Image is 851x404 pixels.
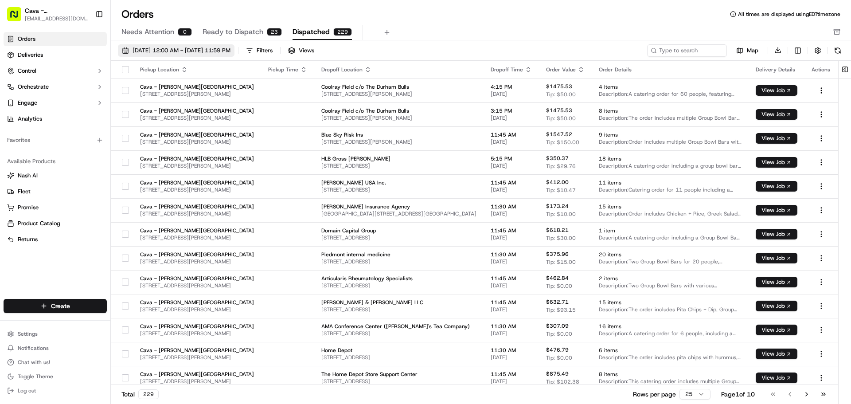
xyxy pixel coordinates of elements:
div: Filters [257,47,273,55]
button: Filters [242,44,277,57]
a: 📗Knowledge Base [5,195,71,211]
span: [DATE] [491,114,532,122]
span: Fleet [18,188,31,196]
span: $350.37 [546,155,569,162]
div: Past conversations [9,115,59,122]
div: 23 [267,28,282,36]
span: Deliveries [18,51,43,59]
span: Tip: $0.00 [546,282,572,290]
span: Description: Order includes multiple Group Bowl Bars with grilled chicken, saffron basmati rice, ... [599,138,742,145]
span: Description: A catering order for 60 people, featuring multiple Group Bowl Bars with various prot... [599,90,742,98]
span: Returns [18,235,38,243]
span: All times are displayed using EDT timezone [738,11,840,18]
a: Powered byPylon [62,220,107,227]
button: View Job [756,277,797,287]
span: [STREET_ADDRESS][PERSON_NAME] [140,210,254,217]
button: View Job [756,181,797,192]
span: Domain Capital Group [321,227,476,234]
span: $375.96 [546,251,569,258]
span: 11:45 AM [491,179,532,186]
span: [DATE] [491,330,532,337]
p: Welcome 👋 [9,35,161,50]
span: [DATE] [491,258,532,265]
span: Orders [18,35,35,43]
a: View Job [756,159,797,166]
button: View Job [756,349,797,359]
div: Start new chat [40,85,145,94]
div: 229 [333,28,352,36]
span: 11:45 AM [491,275,532,282]
button: View Job [756,373,797,383]
span: 3:15 PM [491,107,532,114]
div: Order Value [546,66,585,73]
span: [DATE] [491,138,532,145]
span: Chat with us! [18,359,50,366]
span: $1475.53 [546,107,572,114]
span: Description: The order includes Pita Chips + Dip, Group Bowl Bars with Grilled Chicken and Hariss... [599,306,742,313]
span: Tip: $10.00 [546,211,576,218]
span: Articularis Rheumatology Specialists [321,275,476,282]
button: Engage [4,96,107,110]
div: 229 [138,389,159,399]
span: [STREET_ADDRESS][PERSON_NAME] [140,234,254,241]
span: 6 items [599,347,742,354]
span: [STREET_ADDRESS][PERSON_NAME] [140,354,254,361]
span: [DATE] [491,210,532,217]
span: [DATE] 12:00 AM - [DATE] 11:59 PM [133,47,230,55]
span: Tip: $15.00 [546,259,576,266]
span: Cava - [PERSON_NAME][GEOGRAPHIC_DATA] [140,275,254,282]
span: [STREET_ADDRESS][PERSON_NAME] [140,378,254,385]
span: Tip: $50.00 [546,115,576,122]
a: Product Catalog [7,220,103,227]
span: Cava - [PERSON_NAME][GEOGRAPHIC_DATA] [140,371,254,378]
button: Fleet [4,184,107,199]
a: View Job [756,207,797,214]
span: [PERSON_NAME] Insurance Agency [321,203,476,210]
span: Tip: $150.00 [546,139,579,146]
span: Cava - [PERSON_NAME][GEOGRAPHIC_DATA] [140,227,254,234]
span: [PERSON_NAME] & [PERSON_NAME] LLC [321,299,476,306]
input: Got a question? Start typing here... [23,57,160,67]
a: Promise [7,204,103,212]
span: [STREET_ADDRESS] [321,162,476,169]
span: $173.24 [546,203,569,210]
img: Nash [9,9,27,27]
span: Analytics [18,115,42,123]
span: [STREET_ADDRESS] [321,330,476,337]
button: Control [4,64,107,78]
span: [DATE] [491,162,532,169]
button: Cava - [PERSON_NAME][GEOGRAPHIC_DATA] [25,6,88,15]
span: [STREET_ADDRESS] [321,354,476,361]
a: View Job [756,302,797,310]
div: Pickup Location [140,66,254,73]
button: Cava - [PERSON_NAME][GEOGRAPHIC_DATA][EMAIL_ADDRESS][DOMAIN_NAME] [4,4,92,25]
a: View Job [756,278,797,286]
span: AMA Conference Center ([PERSON_NAME]'s Tea Company) [321,323,476,330]
span: [STREET_ADDRESS][PERSON_NAME] [140,114,254,122]
span: [STREET_ADDRESS][PERSON_NAME] [321,114,476,122]
span: 8 items [599,371,742,378]
div: Favorites [4,133,107,147]
span: [DATE] [491,90,532,98]
a: View Job [756,135,797,142]
span: [STREET_ADDRESS][PERSON_NAME] [140,162,254,169]
button: Settings [4,328,107,340]
span: Needs Attention [121,27,174,37]
span: 11:45 AM [491,299,532,306]
span: 9 items [599,131,742,138]
span: Cava - [PERSON_NAME][GEOGRAPHIC_DATA] [140,203,254,210]
span: [STREET_ADDRESS][PERSON_NAME] [140,306,254,313]
span: Cava - [PERSON_NAME][GEOGRAPHIC_DATA] [140,299,254,306]
span: Tip: $10.47 [546,187,576,194]
span: • [74,137,77,145]
a: View Job [756,255,797,262]
span: [DATE] [491,378,532,385]
span: Promise [18,204,39,212]
p: Rows per page [633,390,676,399]
span: Engage [18,99,37,107]
a: Deliveries [4,48,107,62]
span: [STREET_ADDRESS] [321,186,476,193]
span: [DATE] [491,354,532,361]
span: [STREET_ADDRESS][PERSON_NAME] [140,186,254,193]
